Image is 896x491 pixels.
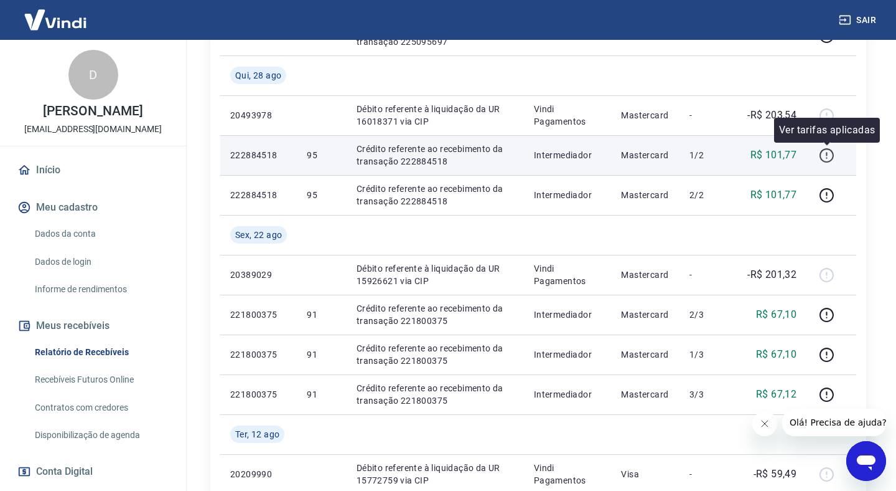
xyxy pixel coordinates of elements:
[15,1,96,39] img: Vindi
[30,395,171,421] a: Contratos com credores
[621,388,670,401] p: Mastercard
[357,103,514,128] p: Débito referente à liquidação da UR 16018371 via CIP
[357,302,514,327] p: Crédito referente ao recebimento da transação 221800375
[689,468,726,480] p: -
[357,183,514,207] p: Crédito referente ao recebimento da transação 222884518
[15,458,171,485] button: Conta Digital
[750,148,797,163] p: R$ 101,77
[230,109,287,122] p: 20493978
[235,428,279,441] span: Ter, 12 ago
[357,262,514,287] p: Débito referente à liquidação da UR 15926621 via CIP
[307,189,336,201] p: 95
[621,348,670,361] p: Mastercard
[621,308,670,321] p: Mastercard
[782,409,886,436] iframe: Mensagem da empresa
[754,467,797,482] p: -R$ 59,49
[534,462,602,487] p: Vindi Pagamentos
[689,109,726,122] p: -
[689,269,726,281] p: -
[756,307,796,322] p: R$ 67,10
[689,308,726,321] p: 2/3
[779,123,875,138] p: Ver tarifas aplicadas
[357,462,514,487] p: Débito referente à liquidação da UR 15772759 via CIP
[30,367,171,393] a: Recebíveis Futuros Online
[15,194,171,221] button: Meu cadastro
[534,189,602,201] p: Intermediador
[307,149,336,161] p: 95
[24,123,162,136] p: [EMAIL_ADDRESS][DOMAIN_NAME]
[15,156,171,184] a: Início
[230,269,287,281] p: 20389029
[621,149,670,161] p: Mastercard
[307,308,336,321] p: 91
[30,422,171,448] a: Disponibilização de agenda
[30,277,171,302] a: Informe de rendimentos
[756,347,796,362] p: R$ 67,10
[534,262,602,287] p: Vindi Pagamentos
[230,189,287,201] p: 222884518
[235,69,281,82] span: Qui, 28 ago
[230,388,287,401] p: 221800375
[534,388,602,401] p: Intermediador
[534,103,602,128] p: Vindi Pagamentos
[747,108,796,123] p: -R$ 203,54
[357,143,514,168] p: Crédito referente ao recebimento da transação 222884518
[43,105,142,118] p: [PERSON_NAME]
[846,441,886,481] iframe: Botão para abrir a janela de mensagens
[756,387,796,402] p: R$ 67,12
[621,189,670,201] p: Mastercard
[747,267,796,282] p: -R$ 201,32
[534,149,602,161] p: Intermediador
[7,9,105,19] span: Olá! Precisa de ajuda?
[68,50,118,100] div: D
[689,348,726,361] p: 1/3
[230,348,287,361] p: 221800375
[621,269,670,281] p: Mastercard
[357,382,514,407] p: Crédito referente ao recebimento da transação 221800375
[15,312,171,340] button: Meus recebíveis
[357,342,514,367] p: Crédito referente ao recebimento da transação 221800375
[30,340,171,365] a: Relatório de Recebíveis
[534,348,602,361] p: Intermediador
[230,308,287,321] p: 221800375
[689,388,726,401] p: 3/3
[235,229,282,241] span: Sex, 22 ago
[230,149,287,161] p: 222884518
[230,468,287,480] p: 20209990
[30,221,171,247] a: Dados da conta
[30,249,171,275] a: Dados de login
[534,308,602,321] p: Intermediador
[621,109,670,122] p: Mastercard
[307,348,336,361] p: 91
[689,189,726,201] p: 2/2
[752,411,777,436] iframe: Fechar mensagem
[689,149,726,161] p: 1/2
[750,188,797,203] p: R$ 101,77
[307,388,336,401] p: 91
[836,9,881,32] button: Sair
[621,468,670,480] p: Visa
